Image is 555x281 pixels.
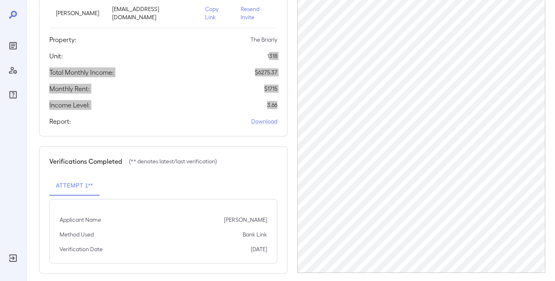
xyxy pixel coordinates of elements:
[7,88,20,101] div: FAQ
[267,101,277,109] p: 3.66
[255,68,277,76] p: $ 6275.37
[49,116,71,126] h5: Report:
[205,5,228,21] p: Copy Link
[60,230,94,239] p: Method Used
[251,117,277,125] a: Download
[241,5,271,21] p: Resend Invite
[49,51,63,61] h5: Unit:
[7,252,20,265] div: Log Out
[49,67,114,77] h5: Total Monthly Income:
[7,64,20,77] div: Manage Users
[250,36,277,44] p: The Briarly
[49,156,122,166] h5: Verifications Completed
[49,84,90,94] h5: Monthly Rent:
[224,216,267,224] p: [PERSON_NAME]
[49,100,90,110] h5: Income Level:
[49,35,76,45] h5: Property:
[56,9,99,17] p: [PERSON_NAME]
[129,157,217,165] p: (** denotes latest/last verification)
[49,176,100,196] button: Attempt 1**
[112,5,192,21] p: [EMAIL_ADDRESS][DOMAIN_NAME]
[243,230,267,239] p: Bank Link
[60,216,101,224] p: Applicant Name
[60,245,103,253] p: Verification Date
[251,245,267,253] p: [DATE]
[264,85,277,93] p: $ 1715
[7,39,20,52] div: Reports
[267,52,277,60] p: 1318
